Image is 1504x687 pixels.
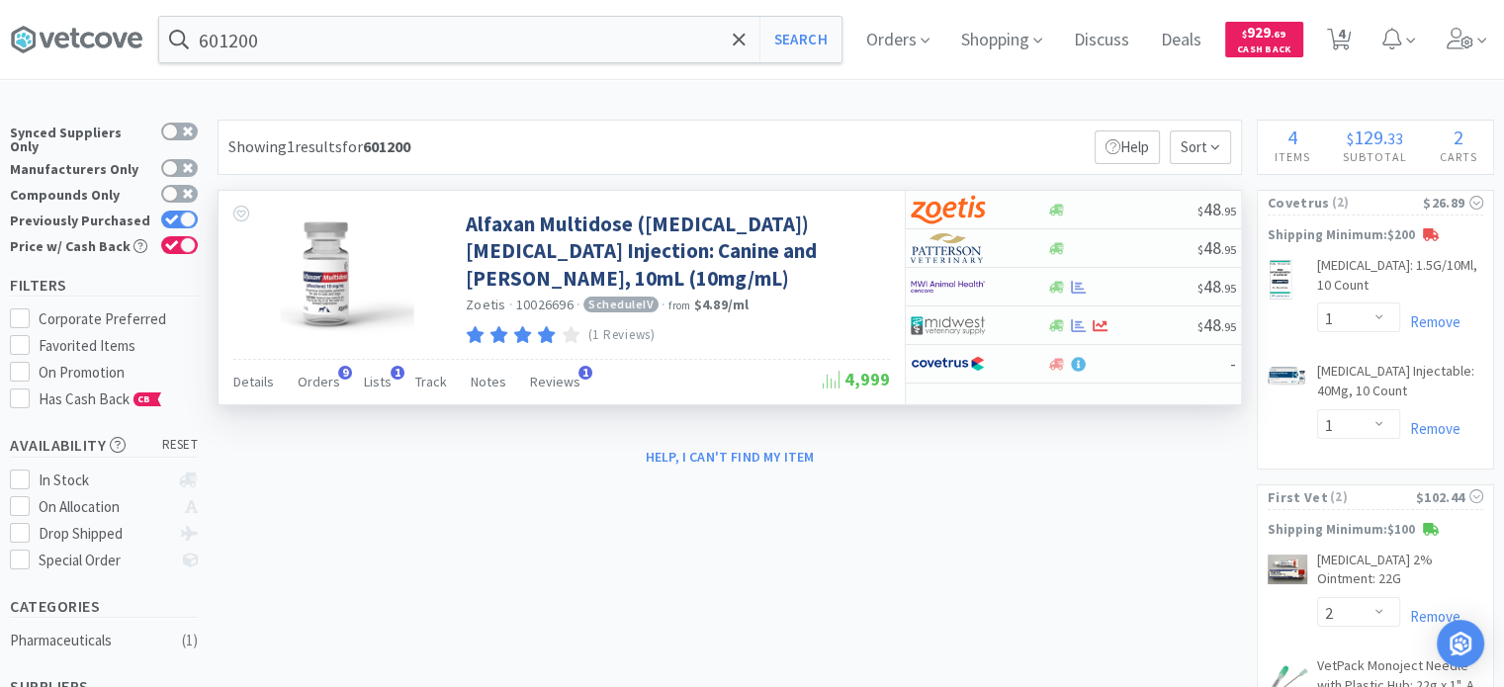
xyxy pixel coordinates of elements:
[1437,620,1484,667] div: Open Intercom Messenger
[1197,281,1203,296] span: $
[516,296,574,313] span: 10026696
[576,296,580,313] span: ·
[338,366,352,380] span: 9
[1454,125,1463,149] span: 2
[1317,256,1483,302] a: [MEDICAL_DATA]: 1.5G/10Ml, 10 Count
[1170,130,1231,164] span: Sort
[1347,129,1354,148] span: $
[10,236,151,253] div: Price w/ Cash Back
[39,334,199,358] div: Favorited Items
[1221,242,1236,257] span: . 95
[1416,486,1483,508] div: $102.44
[1197,198,1236,220] span: 48
[583,297,659,312] span: Schedule IV
[39,549,170,572] div: Special Order
[911,233,985,263] img: f5e969b455434c6296c6d81ef179fa71_3.png
[228,134,410,160] div: Showing 1 results
[911,310,985,340] img: 4dd14cff54a648ac9e977f0c5da9bc2e_5.png
[1197,204,1203,218] span: $
[1268,366,1307,385] img: 7e1a81d71b79415892625313c20b9197_697512.png
[134,393,154,405] span: CB
[1400,312,1460,331] a: Remove
[1287,125,1297,149] span: 4
[634,440,827,473] button: Help, I can't find my item
[1197,242,1203,257] span: $
[182,629,198,652] div: ( 1 )
[39,469,170,492] div: In Stock
[1197,319,1203,334] span: $
[1095,130,1160,164] p: Help
[1242,23,1285,42] span: 929
[1230,352,1236,375] span: -
[39,307,199,331] div: Corporate Preferred
[1268,486,1328,508] span: First Vet
[759,17,841,62] button: Search
[1268,260,1293,300] img: 67518b19cbec47e4b9cd6ec452fbb16f_155110.png
[1225,13,1303,66] a: $929.69Cash Back
[588,325,656,346] p: (1 Reviews)
[1326,128,1423,147] div: .
[1400,419,1460,438] a: Remove
[1271,28,1285,41] span: . 69
[1423,147,1493,166] h4: Carts
[466,211,885,292] a: Alfaxan Multidose ([MEDICAL_DATA]) [MEDICAL_DATA] Injection: Canine and [PERSON_NAME], 10mL (10mg...
[39,522,170,546] div: Drop Shipped
[1197,236,1236,259] span: 48
[10,185,151,202] div: Compounds Only
[694,296,750,313] strong: $4.89 / ml
[10,595,198,618] h5: Categories
[10,434,198,457] h5: Availability
[10,159,151,176] div: Manufacturers Only
[1326,147,1423,166] h4: Subtotal
[911,272,985,301] img: f6b2451649754179b5b4e0c70c3f7cb0_2.png
[509,296,513,313] span: ·
[10,211,151,227] div: Previously Purchased
[1423,192,1483,214] div: $26.89
[1258,520,1493,541] p: Shipping Minimum: $100
[1329,193,1423,213] span: ( 2 )
[415,373,447,390] span: Track
[662,296,665,313] span: ·
[10,123,151,153] div: Synced Suppliers Only
[466,296,506,313] a: Zoetis
[298,373,340,390] span: Orders
[1354,125,1383,149] span: 129
[233,373,274,390] span: Details
[1221,281,1236,296] span: . 95
[578,366,592,380] span: 1
[1242,28,1247,41] span: $
[1387,129,1403,148] span: 33
[1221,204,1236,218] span: . 95
[10,629,170,652] div: Pharmaceuticals
[1268,555,1307,584] img: 4860fa5397e34cb5a6e60516a0174fac_206108.jpeg
[162,435,199,456] span: reset
[911,195,985,224] img: a673e5ab4e5e497494167fe422e9a3ab.png
[159,17,841,62] input: Search by item, sku, manufacturer, ingredient, size...
[1400,607,1460,626] a: Remove
[39,361,199,385] div: On Promotion
[39,495,170,519] div: On Allocation
[364,373,392,390] span: Lists
[1153,32,1209,49] a: Deals
[391,366,404,380] span: 1
[471,373,506,390] span: Notes
[1221,319,1236,334] span: . 95
[280,211,413,339] img: 0136f73a351649eeb5eae0d0414c8c5c_398845.png
[1197,275,1236,298] span: 48
[1066,32,1137,49] a: Discuss
[668,299,690,312] span: from
[911,349,985,379] img: 77fca1acd8b6420a9015268ca798ef17_1.png
[342,136,410,156] span: for
[363,136,410,156] strong: 601200
[823,368,890,390] span: 4,999
[1317,551,1483,597] a: [MEDICAL_DATA] 2% Ointment: 22G
[1237,44,1291,57] span: Cash Back
[10,274,198,297] h5: Filters
[1328,487,1416,507] span: ( 2 )
[1317,362,1483,408] a: [MEDICAL_DATA] Injectable: 40Mg, 10 Count
[530,373,580,390] span: Reviews
[1258,225,1493,246] p: Shipping Minimum: $200
[1319,34,1360,51] a: 4
[1258,147,1326,166] h4: Items
[1197,313,1236,336] span: 48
